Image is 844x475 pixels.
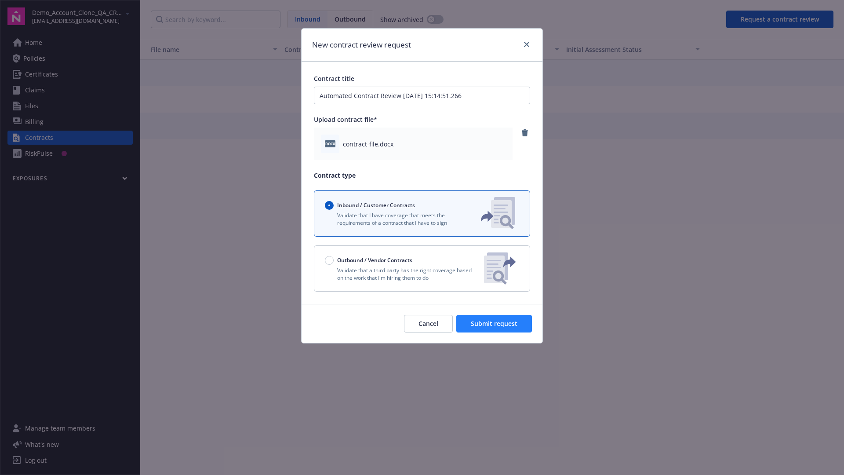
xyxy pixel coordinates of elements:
[404,315,453,332] button: Cancel
[325,201,334,210] input: Inbound / Customer Contracts
[471,319,517,328] span: Submit request
[337,256,412,264] span: Outbound / Vendor Contracts
[325,256,334,265] input: Outbound / Vendor Contracts
[325,267,477,281] p: Validate that a third party has the right coverage based on the work that I'm hiring them to do
[325,140,335,147] span: docx
[456,315,532,332] button: Submit request
[314,245,530,292] button: Outbound / Vendor ContractsValidate that a third party has the right coverage based on the work t...
[314,87,530,104] input: Enter a title for this contract
[325,212,466,227] p: Validate that I have coverage that meets the requirements of a contract that I have to sign
[314,74,354,83] span: Contract title
[312,39,411,51] h1: New contract review request
[337,201,415,209] span: Inbound / Customer Contracts
[314,115,377,124] span: Upload contract file*
[520,128,530,138] a: remove
[314,190,530,237] button: Inbound / Customer ContractsValidate that I have coverage that meets the requirements of a contra...
[521,39,532,50] a: close
[343,139,393,149] span: contract-file.docx
[314,171,530,180] p: Contract type
[418,319,438,328] span: Cancel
